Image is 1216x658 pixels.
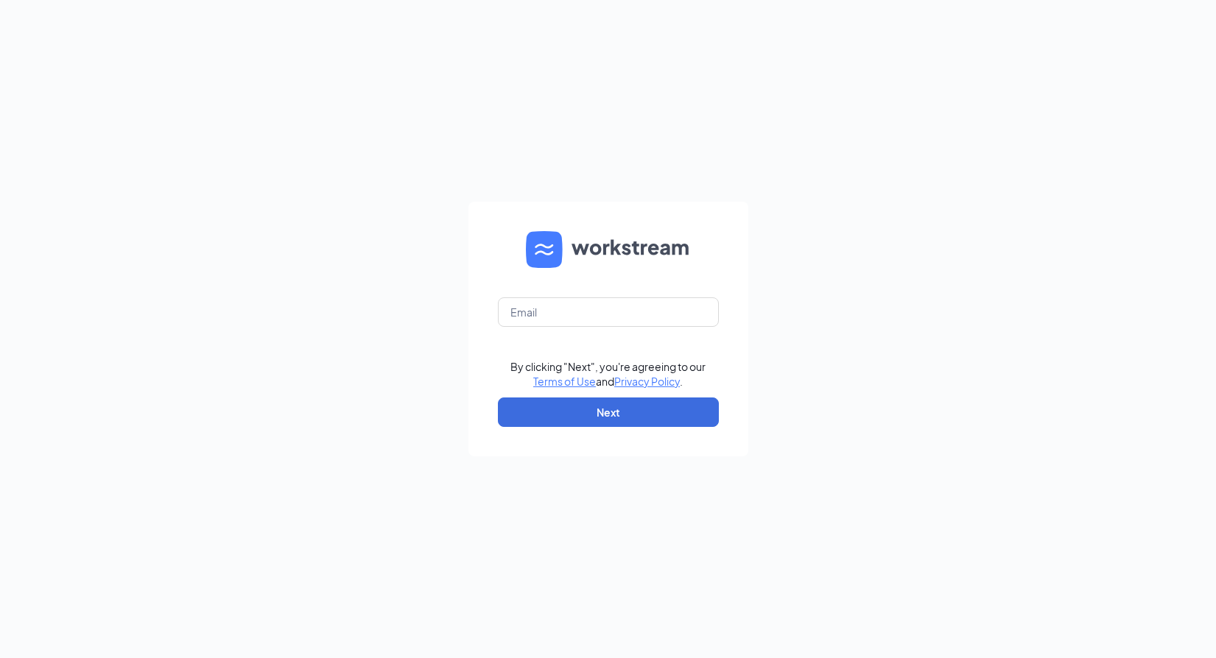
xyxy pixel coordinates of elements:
[614,375,680,388] a: Privacy Policy
[498,297,719,327] input: Email
[526,231,691,268] img: WS logo and Workstream text
[533,375,596,388] a: Terms of Use
[510,359,706,389] div: By clicking "Next", you're agreeing to our and .
[498,397,719,427] button: Next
